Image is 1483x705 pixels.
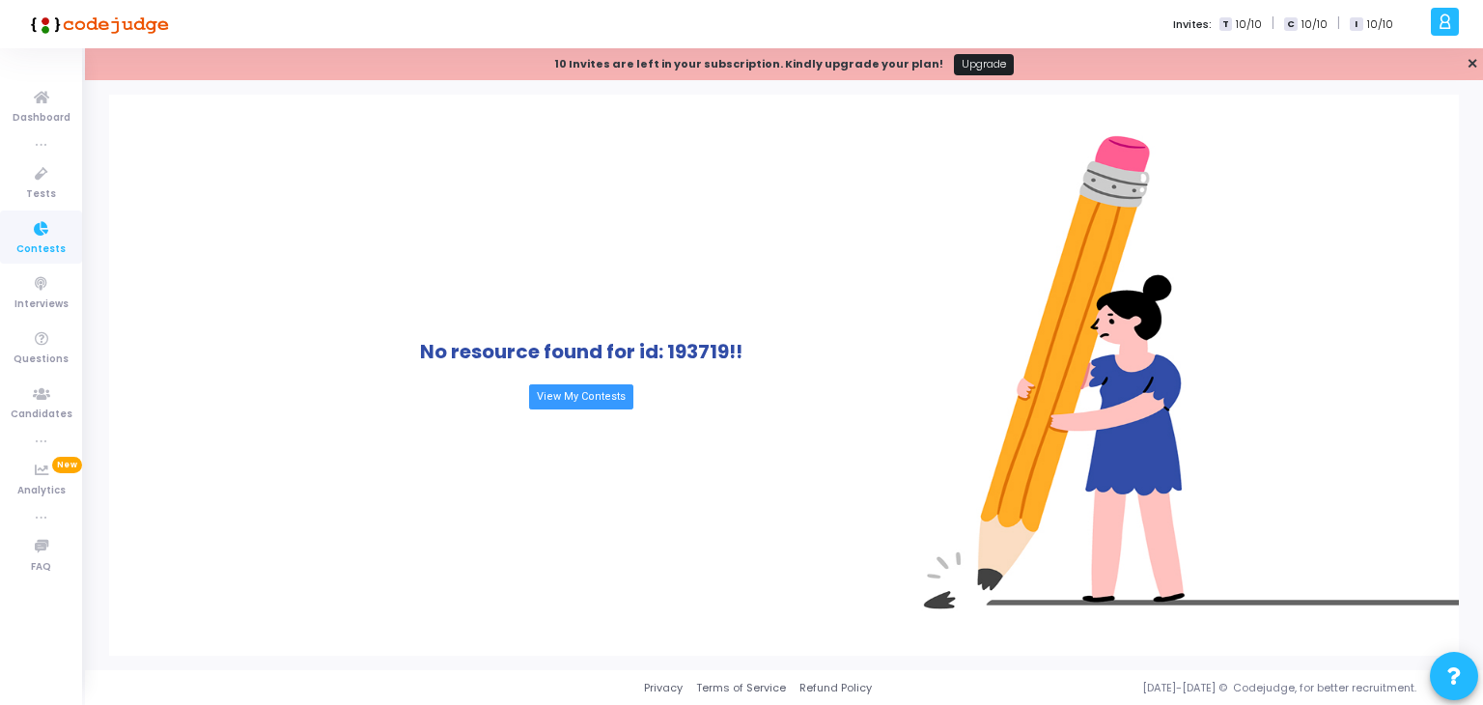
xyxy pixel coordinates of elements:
h1: No resource found for id: 193719!! [420,340,742,363]
span: C [1284,17,1297,32]
span: Tests [26,186,56,203]
span: 10/10 [1236,16,1262,33]
span: 10/10 [1301,16,1328,33]
span: Candidates [11,407,72,423]
img: logo [24,5,169,43]
a: Upgrade [954,54,1015,75]
span: T [1219,17,1232,32]
a: Terms of Service [696,680,786,696]
span: New [52,457,82,473]
span: | [1272,14,1274,34]
span: Contests [16,241,66,258]
span: Analytics [17,483,66,499]
a: ✕ [1467,54,1478,74]
span: I [1350,17,1362,32]
span: FAQ [31,559,51,576]
div: [DATE]-[DATE] © Codejudge, for better recruitment. [872,680,1459,696]
span: Interviews [14,296,69,313]
span: 10/10 [1367,16,1393,33]
span: | [1337,14,1340,34]
label: Invites: [1173,16,1212,33]
a: View My Contests [529,384,633,409]
a: Privacy [644,680,683,696]
span: Questions [14,352,69,368]
span: Dashboard [13,110,70,127]
a: Refund Policy [799,680,872,696]
strong: 10 Invites are left in your subscription. Kindly upgrade your plan! [554,56,943,71]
